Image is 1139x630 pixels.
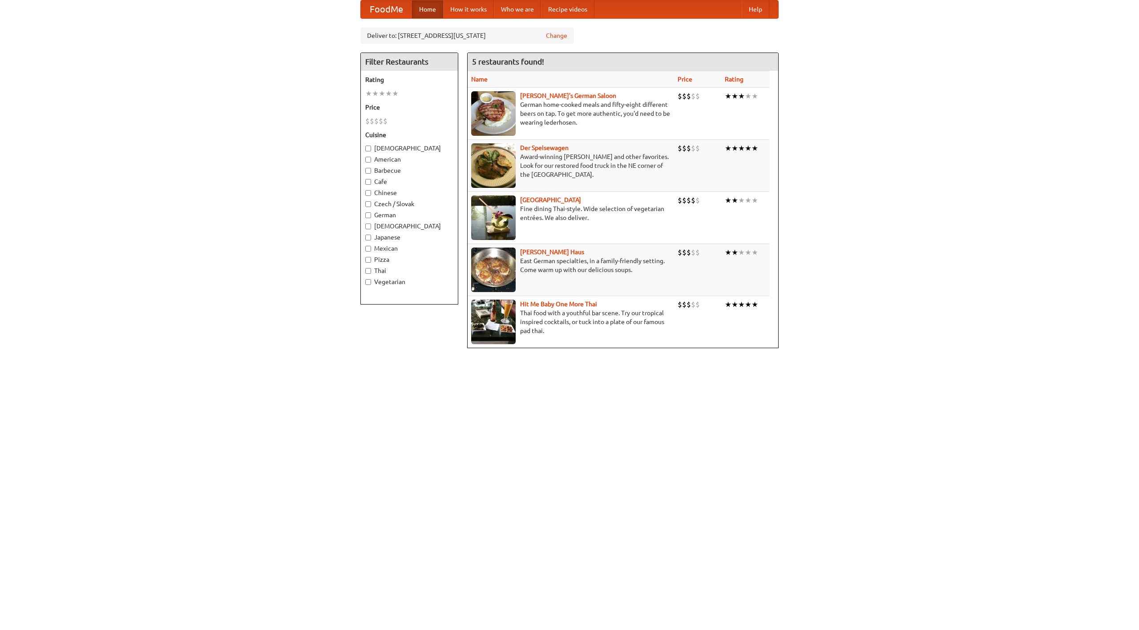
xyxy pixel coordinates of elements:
a: Hit Me Baby One More Thai [520,301,597,308]
li: ★ [751,248,758,257]
li: ★ [738,300,745,309]
p: East German specialties, in a family-friendly setting. Come warm up with our delicious soups. [471,256,670,274]
li: $ [695,300,700,309]
a: [PERSON_NAME]'s German Saloon [520,92,616,99]
li: ★ [745,195,751,205]
label: Barbecue [365,166,453,175]
li: ★ [725,300,731,309]
a: Der Speisewagen [520,144,569,151]
li: ★ [731,91,738,101]
label: Mexican [365,244,453,253]
img: satay.jpg [471,195,516,240]
li: ★ [731,248,738,257]
li: $ [691,143,695,153]
input: [DEMOGRAPHIC_DATA] [365,146,371,151]
p: German home-cooked meals and fifty-eight different beers on tap. To get more authentic, you'd nee... [471,100,670,127]
input: American [365,157,371,163]
img: babythai.jpg [471,300,516,344]
label: German [365,211,453,219]
li: $ [691,248,695,257]
img: esthers.jpg [471,91,516,136]
a: Change [546,31,567,40]
a: Recipe videos [541,0,594,18]
a: Price [678,76,692,83]
input: Japanese [365,235,371,240]
a: Rating [725,76,743,83]
a: How it works [443,0,494,18]
li: $ [383,116,388,126]
p: Award-winning [PERSON_NAME] and other favorites. Look for our restored food truck in the NE corne... [471,152,670,179]
input: Vegetarian [365,279,371,285]
li: $ [365,116,370,126]
label: [DEMOGRAPHIC_DATA] [365,222,453,231]
li: ★ [725,143,731,153]
li: ★ [725,248,731,257]
li: ★ [745,248,751,257]
li: $ [687,300,691,309]
li: $ [678,143,682,153]
li: ★ [738,91,745,101]
label: [DEMOGRAPHIC_DATA] [365,144,453,153]
a: Help [742,0,769,18]
ng-pluralize: 5 restaurants found! [472,57,544,66]
input: Thai [365,268,371,274]
h5: Rating [365,75,453,84]
b: [GEOGRAPHIC_DATA] [520,196,581,203]
li: ★ [738,248,745,257]
a: Who we are [494,0,541,18]
li: ★ [751,300,758,309]
li: ★ [731,195,738,205]
li: $ [682,248,687,257]
li: $ [695,143,700,153]
li: $ [379,116,383,126]
li: ★ [365,89,372,98]
h5: Cuisine [365,130,453,139]
img: speisewagen.jpg [471,143,516,188]
li: $ [678,300,682,309]
li: $ [370,116,374,126]
input: [DEMOGRAPHIC_DATA] [365,224,371,229]
b: [PERSON_NAME] Haus [520,248,584,256]
label: Japanese [365,233,453,242]
li: $ [695,248,700,257]
input: Czech / Slovak [365,201,371,207]
label: American [365,155,453,164]
input: Chinese [365,190,371,196]
label: Chinese [365,188,453,197]
li: $ [695,195,700,205]
li: $ [691,300,695,309]
li: $ [678,248,682,257]
li: $ [678,195,682,205]
li: $ [687,248,691,257]
li: ★ [738,195,745,205]
li: $ [687,195,691,205]
li: ★ [392,89,399,98]
li: ★ [731,300,738,309]
li: ★ [751,195,758,205]
li: $ [695,91,700,101]
li: ★ [379,89,385,98]
li: ★ [745,300,751,309]
p: Thai food with a youthful bar scene. Try our tropical inspired cocktails, or tuck into a plate of... [471,309,670,335]
input: Pizza [365,257,371,263]
input: Mexican [365,246,371,252]
a: FoodMe [361,0,412,18]
input: German [365,212,371,218]
li: ★ [372,89,379,98]
div: Deliver to: [STREET_ADDRESS][US_STATE] [360,28,574,44]
li: ★ [725,91,731,101]
input: Cafe [365,179,371,185]
li: ★ [731,143,738,153]
img: kohlhaus.jpg [471,248,516,292]
li: ★ [751,143,758,153]
li: $ [682,195,687,205]
label: Czech / Slovak [365,199,453,208]
li: ★ [745,143,751,153]
li: ★ [745,91,751,101]
label: Cafe [365,177,453,186]
li: $ [687,143,691,153]
input: Barbecue [365,168,371,174]
h5: Price [365,103,453,112]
